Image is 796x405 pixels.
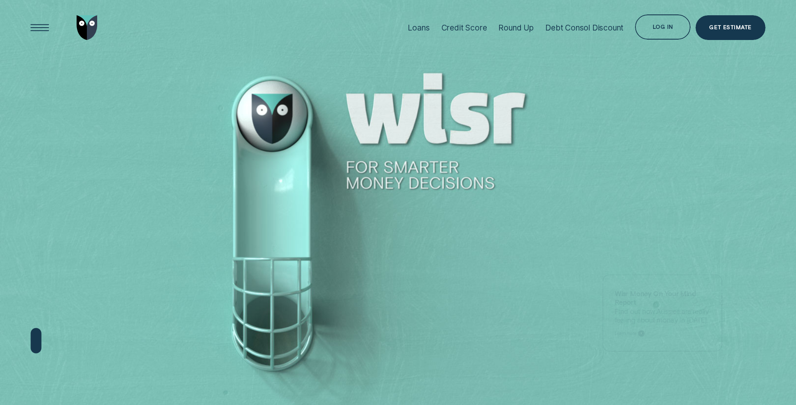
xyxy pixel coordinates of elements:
div: Round Up [498,23,533,33]
div: Credit Score [441,23,487,33]
button: Log in [635,14,691,40]
p: Find out how Aussies are really feeling about money in [DATE]. [614,289,710,324]
span: Learn more [614,331,636,336]
a: Wisr Money On Your Mind ReportFind out how Aussies are really feeling about money in [DATE].Learn... [602,274,722,351]
img: Wisr [77,15,98,40]
a: Get Estimate [696,15,766,40]
button: Open Menu [27,15,52,40]
div: Debt Consol Discount [545,23,623,33]
strong: Wisr Money On Your Mind Report [614,289,696,306]
div: Loans [408,23,430,33]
